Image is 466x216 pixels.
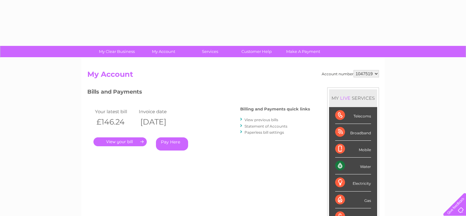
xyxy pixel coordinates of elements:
[93,137,147,146] a: .
[87,88,310,98] h3: Bills and Payments
[244,124,287,128] a: Statement of Accounts
[335,124,371,141] div: Broadband
[278,46,328,57] a: Make A Payment
[137,107,181,116] td: Invoice date
[335,192,371,208] div: Gas
[93,116,138,128] th: £146.24
[137,116,181,128] th: [DATE]
[244,117,278,122] a: View previous bills
[185,46,235,57] a: Services
[93,107,138,116] td: Your latest bill
[339,95,352,101] div: LIVE
[322,70,379,77] div: Account number
[335,174,371,191] div: Electricity
[335,107,371,124] div: Telecoms
[231,46,282,57] a: Customer Help
[156,137,188,151] a: Pay Here
[240,107,310,111] h4: Billing and Payments quick links
[138,46,189,57] a: My Account
[335,141,371,158] div: Mobile
[244,130,284,135] a: Paperless bill settings
[329,89,377,107] div: MY SERVICES
[92,46,142,57] a: My Clear Business
[335,158,371,174] div: Water
[87,70,379,82] h2: My Account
